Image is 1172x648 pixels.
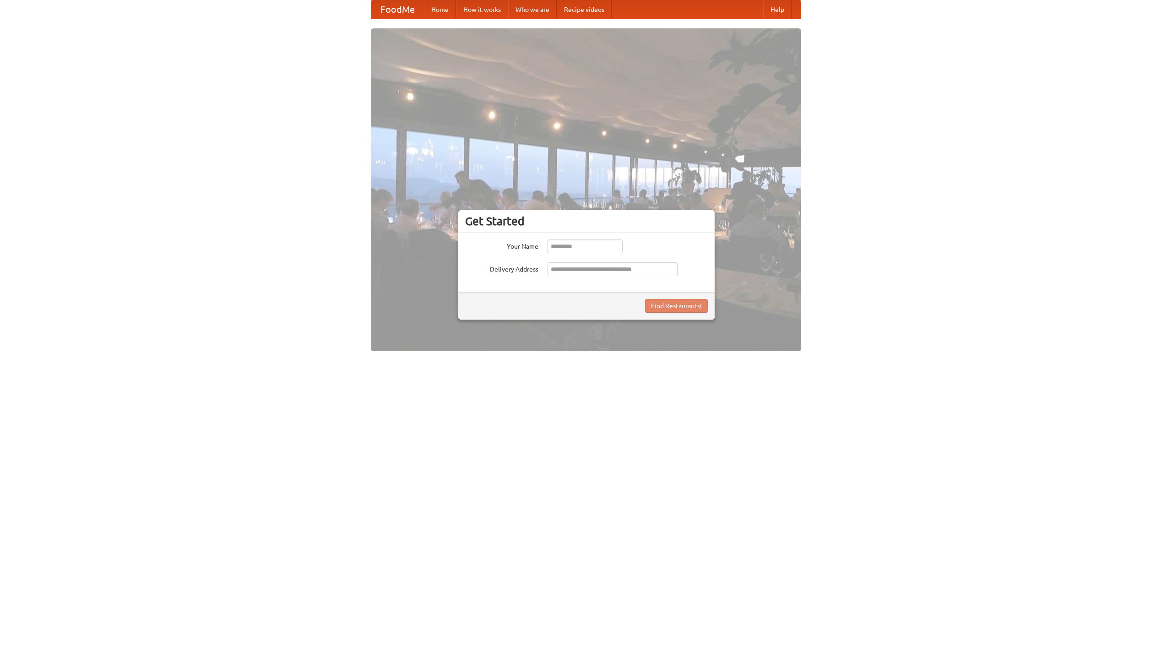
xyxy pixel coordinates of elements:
a: FoodMe [371,0,424,19]
a: Who we are [508,0,557,19]
label: Delivery Address [465,262,538,274]
button: Find Restaurants! [645,299,708,313]
a: How it works [456,0,508,19]
h3: Get Started [465,214,708,228]
label: Your Name [465,240,538,251]
a: Help [763,0,792,19]
a: Home [424,0,456,19]
a: Recipe videos [557,0,612,19]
